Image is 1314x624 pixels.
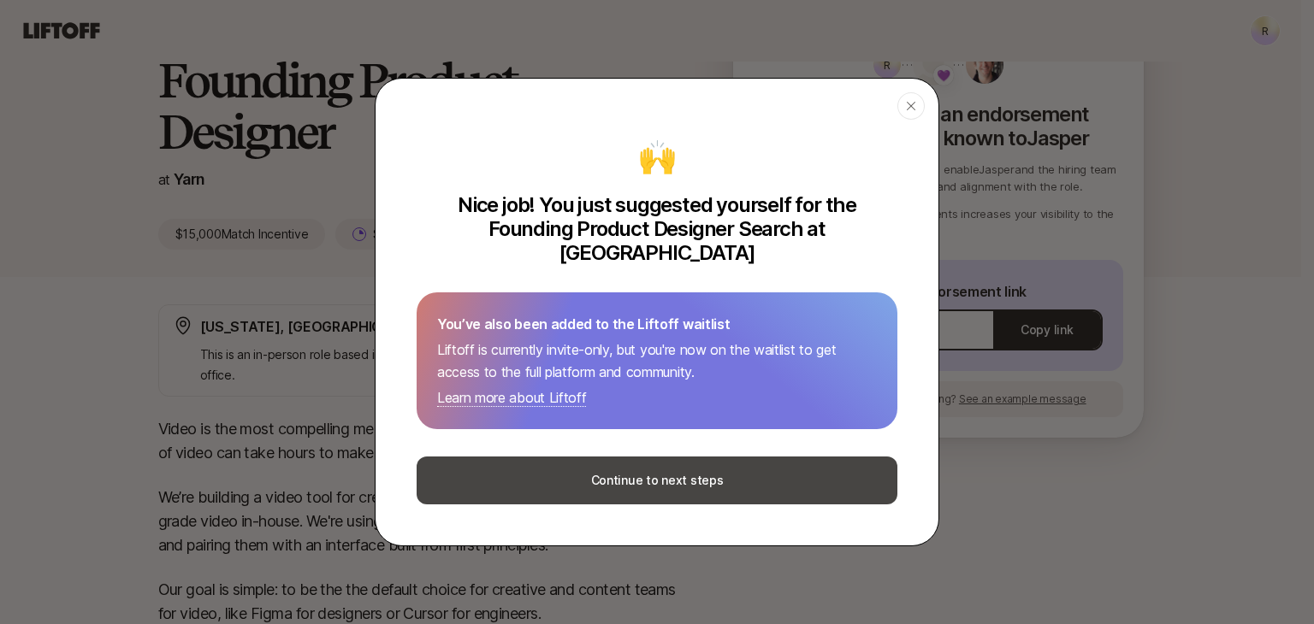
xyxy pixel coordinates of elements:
p: You’ve also been added to the Liftoff waitlist [437,313,877,335]
p: Nice job! You just suggested yourself for the Founding Product Designer Search at [GEOGRAPHIC_DATA] [417,193,897,265]
div: 🙌 [638,133,677,180]
button: Continue to next steps [417,456,897,504]
a: Learn more about Liftoff [437,389,586,407]
p: Liftoff is currently invite-only, but you're now on the waitlist to get access to the full platfo... [437,338,877,383]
